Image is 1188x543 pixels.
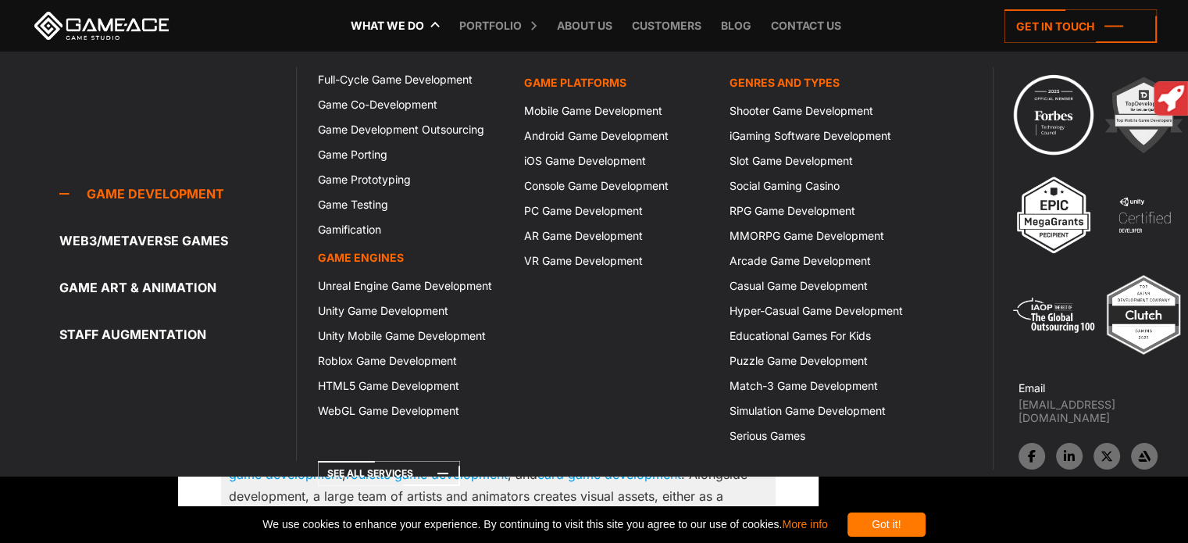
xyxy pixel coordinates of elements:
[262,513,827,537] span: We use cookies to enhance your experience. By continuing to visit this site you agree to our use ...
[309,323,514,348] a: Unity Mobile Game Development
[720,423,926,448] a: Serious Games
[309,92,514,117] a: Game Co-Development
[720,273,926,298] a: Casual Game Development
[1101,172,1187,258] img: 4
[59,272,296,303] a: Game Art & Animation
[515,67,720,98] a: Game platforms
[309,67,514,92] a: Full-Cycle Game Development
[720,398,926,423] a: Simulation Game Development
[720,298,926,323] a: Hyper-Casual Game Development
[720,173,926,198] a: Social Gaming Casino
[720,323,926,348] a: Educational Games For Kids
[720,67,926,98] a: Genres and Types
[847,513,926,537] div: Got it!
[1101,272,1186,358] img: Top ar vr development company gaming 2025 game ace
[1004,9,1157,43] a: Get in touch
[1101,72,1186,158] img: 2
[720,198,926,223] a: RPG Game Development
[1011,72,1097,158] img: Technology council badge program ace 2025 game ace
[720,348,926,373] a: Puzzle Game Development
[309,167,514,192] a: Game Prototyping
[1019,398,1188,424] a: [EMAIL_ADDRESS][DOMAIN_NAME]
[515,198,720,223] a: PC Game Development
[720,373,926,398] a: Match-3 Game Development
[309,273,514,298] a: Unreal Engine Game Development
[309,192,514,217] a: Game Testing
[515,173,720,198] a: Console Game Development
[515,123,720,148] a: Android Game Development
[309,142,514,167] a: Game Porting
[309,398,514,423] a: WebGL Game Development
[720,223,926,248] a: MMORPG Game Development
[720,98,926,123] a: Shooter Game Development
[515,223,720,248] a: AR Game Development
[59,178,296,209] a: Game development
[1011,172,1097,258] img: 3
[229,445,761,482] a: poker game development
[720,123,926,148] a: iGaming Software Development
[309,373,514,398] a: HTML5 Game Development
[309,217,514,242] a: Gamification
[782,518,827,530] a: More info
[515,248,720,273] a: VR Game Development
[720,248,926,273] a: Arcade Game Development
[720,148,926,173] a: Slot Game Development
[515,98,720,123] a: Mobile Game Development
[1011,272,1097,358] img: 5
[318,461,460,486] a: See All Services
[309,348,514,373] a: Roblox Game Development
[309,242,514,273] a: Game Engines
[309,117,514,142] a: Game Development Outsourcing
[59,319,296,350] a: Staff Augmentation
[59,225,296,256] a: Web3/Metaverse Games
[1019,381,1045,395] strong: Email
[309,298,514,323] a: Unity Game Development
[515,148,720,173] a: iOS Game Development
